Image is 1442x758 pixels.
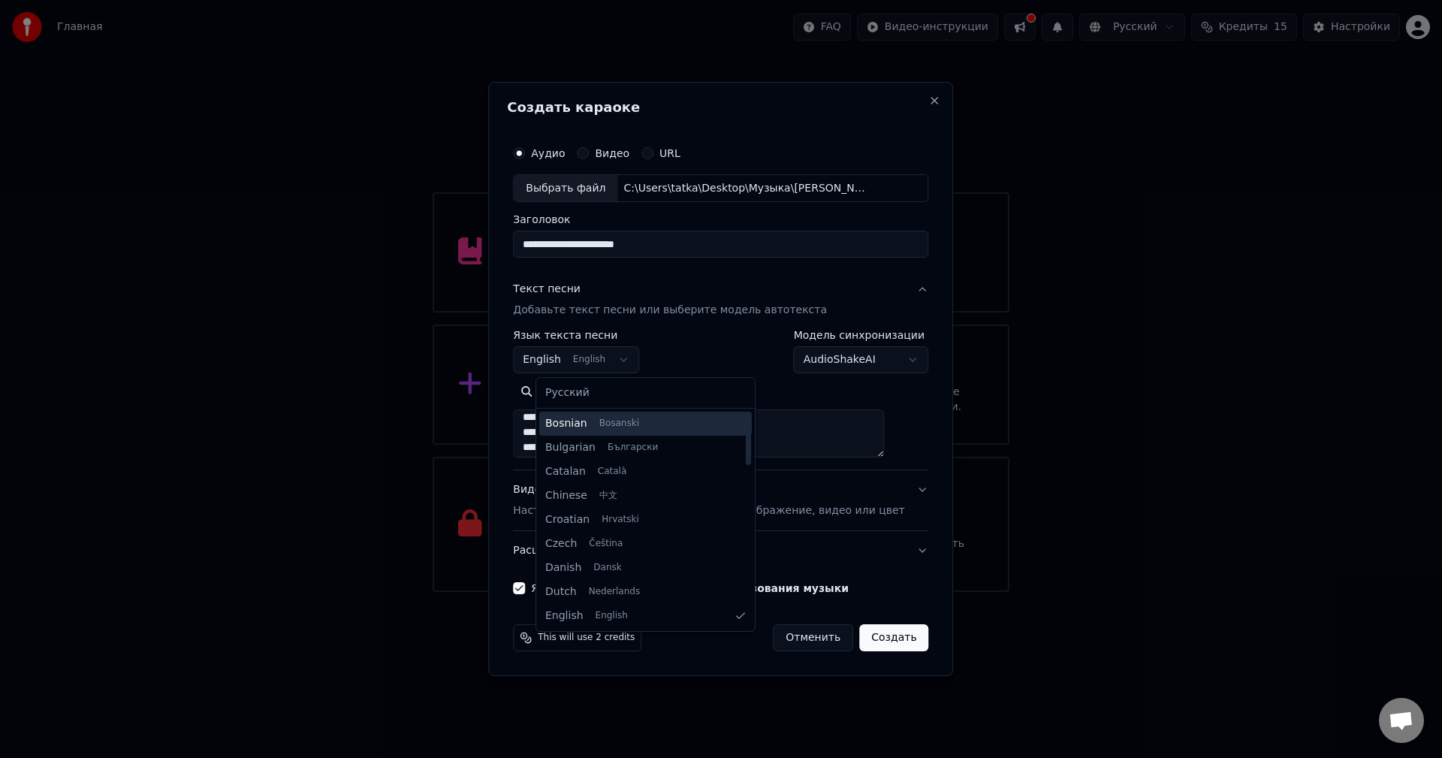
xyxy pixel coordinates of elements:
span: 中文 [599,490,617,502]
span: Hrvatski [602,514,639,526]
span: Dansk [593,562,621,574]
span: Bosanski [599,418,639,430]
span: Croatian [545,512,590,527]
span: Czech [545,536,577,551]
span: Bosnian [545,416,587,431]
span: Català [598,466,626,478]
span: Catalan [545,464,586,479]
span: Български [608,442,658,454]
span: English [545,609,584,624]
span: English [596,610,628,622]
span: Čeština [589,538,623,550]
span: Русский [545,385,590,400]
span: Dutch [545,584,577,599]
span: Nederlands [589,586,640,598]
span: Bulgarian [545,440,596,455]
span: Chinese [545,488,587,503]
span: Danish [545,560,581,575]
